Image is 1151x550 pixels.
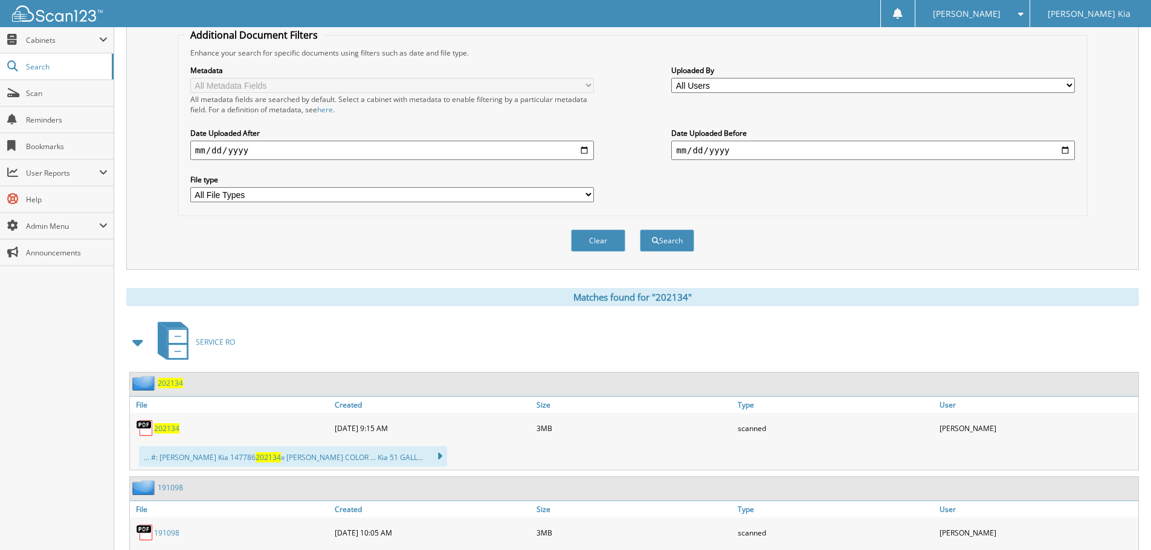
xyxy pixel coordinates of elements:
[332,416,534,440] div: [DATE] 9:15 AM
[184,48,1081,58] div: Enhance your search for specific documents using filters such as date and file type.
[158,378,183,388] a: 202134
[332,501,534,517] a: Created
[184,28,324,42] legend: Additional Document Filters
[130,397,332,413] a: File
[671,141,1075,160] input: end
[154,528,179,538] a: 191098
[190,174,594,185] label: File type
[937,397,1138,413] a: User
[26,88,108,98] span: Scan
[26,194,108,205] span: Help
[671,128,1075,138] label: Date Uploaded Before
[332,397,534,413] a: Created
[26,141,108,152] span: Bookmarks
[132,480,158,495] img: folder2.png
[937,416,1138,440] div: [PERSON_NAME]
[26,62,106,72] span: Search
[139,446,447,467] div: ... #: [PERSON_NAME] Kia 147786 x [PERSON_NAME] COLOR ... Kia 51 GALL...
[136,523,154,542] img: PDF.png
[534,501,735,517] a: Size
[26,35,99,45] span: Cabinets
[190,65,594,75] label: Metadata
[933,10,1001,18] span: [PERSON_NAME]
[190,141,594,160] input: start
[26,221,99,231] span: Admin Menu
[158,482,183,493] a: 191098
[937,520,1138,545] div: [PERSON_NAME]
[136,419,154,437] img: PDF.png
[735,520,937,545] div: scanned
[150,318,235,366] a: SERVICE RO
[1048,10,1130,18] span: [PERSON_NAME] Kia
[640,229,694,252] button: Search
[1091,492,1151,550] iframe: Chat Widget
[154,423,179,433] a: 202134
[317,104,333,115] a: here
[12,5,103,22] img: scan123-logo-white.svg
[735,416,937,440] div: scanned
[735,397,937,413] a: Type
[735,501,937,517] a: Type
[534,416,735,440] div: 3MB
[256,452,281,462] span: 202134
[190,128,594,138] label: Date Uploaded After
[190,94,594,115] div: All metadata fields are searched by default. Select a cabinet with metadata to enable filtering b...
[26,168,99,178] span: User Reports
[130,501,332,517] a: File
[571,229,625,252] button: Clear
[332,520,534,545] div: [DATE] 10:05 AM
[671,65,1075,75] label: Uploaded By
[534,520,735,545] div: 3MB
[26,248,108,258] span: Announcements
[132,376,158,391] img: folder2.png
[126,288,1139,306] div: Matches found for "202134"
[937,501,1138,517] a: User
[196,337,235,347] span: SERVICE RO
[26,115,108,125] span: Reminders
[534,397,735,413] a: Size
